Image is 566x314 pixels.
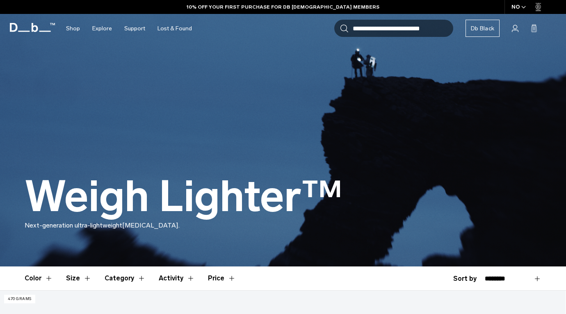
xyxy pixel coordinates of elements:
[466,20,500,37] a: Db Black
[105,266,146,290] button: Toggle Filter
[124,14,145,43] a: Support
[122,221,180,229] span: [MEDICAL_DATA].
[66,14,80,43] a: Shop
[208,266,236,290] button: Toggle Price
[25,221,122,229] span: Next-generation ultra-lightweight
[60,14,198,43] nav: Main Navigation
[4,295,35,303] p: 470 grams
[66,266,91,290] button: Toggle Filter
[187,3,379,11] a: 10% OFF YOUR FIRST PURCHASE FOR DB [DEMOGRAPHIC_DATA] MEMBERS
[159,266,195,290] button: Toggle Filter
[25,266,53,290] button: Toggle Filter
[157,14,192,43] a: Lost & Found
[92,14,112,43] a: Explore
[25,173,342,221] h1: Weigh Lighter™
